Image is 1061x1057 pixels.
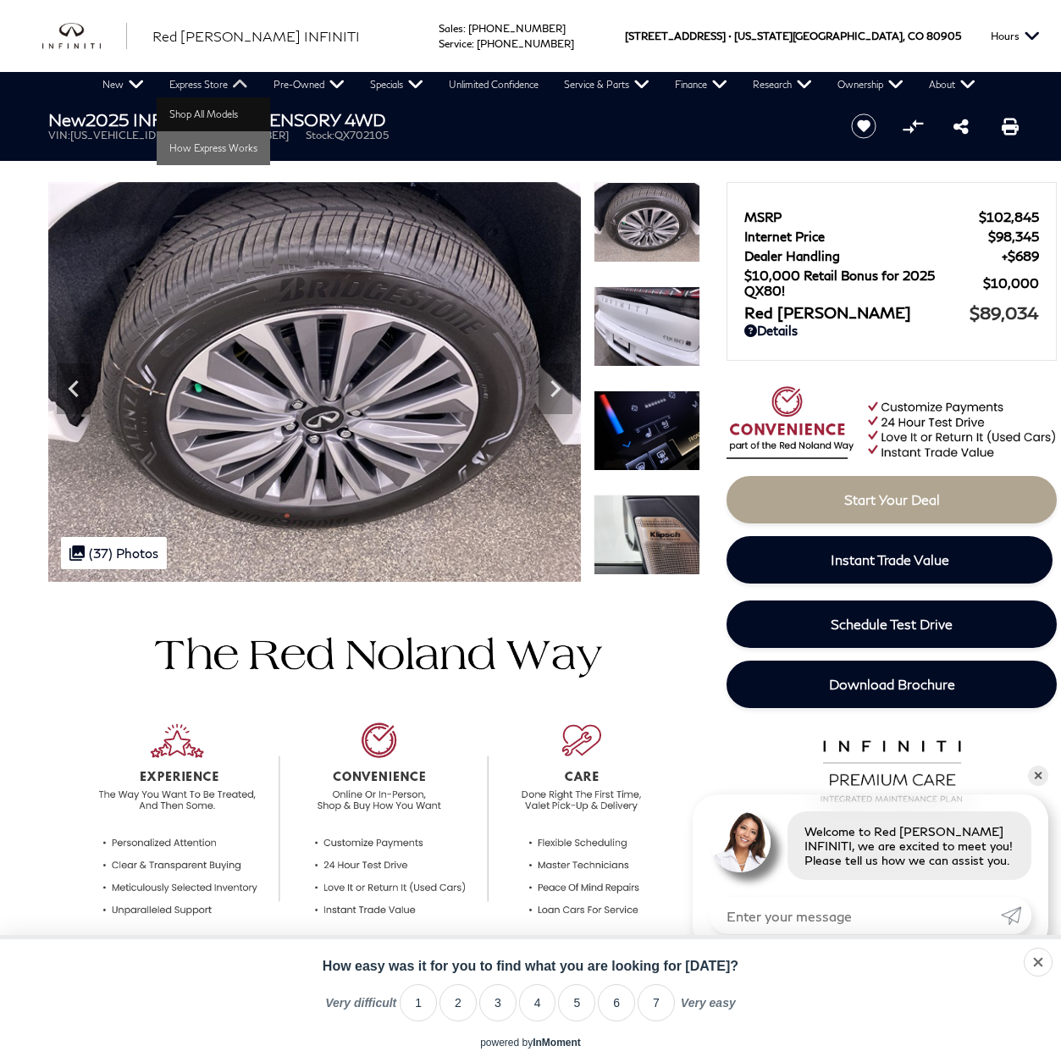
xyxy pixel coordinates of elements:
[844,491,940,507] span: Start Your Deal
[152,26,360,47] a: Red [PERSON_NAME] INFINITI
[1002,116,1019,136] a: Print this New 2025 INFINITI QX80 SENSORY 4WD
[152,28,360,44] span: Red [PERSON_NAME] INFINITI
[900,113,926,139] button: Compare Vehicle
[988,229,1039,244] span: $98,345
[480,1037,581,1049] div: powered by inmoment
[710,811,771,872] img: Agent profile photo
[594,495,700,575] img: New 2025 RADIANT WHITE INFINITI SENSORY 4WD image 36
[845,113,882,140] button: Save vehicle
[325,996,396,1021] label: Very difficult
[439,37,472,50] span: Service
[787,811,1031,880] div: Welcome to Red [PERSON_NAME] INFINITI, we are excited to meet you! Please tell us how we can assi...
[90,72,157,97] a: New
[740,72,825,97] a: Research
[439,984,477,1021] li: 2
[477,37,574,50] a: [PHONE_NUMBER]
[48,129,70,141] span: VIN:
[970,302,1039,323] span: $89,034
[710,897,1001,934] input: Enter your message
[983,275,1039,291] span: $10,000
[953,116,969,136] a: Share this New 2025 INFINITI QX80 SENSORY 4WD
[744,303,970,322] span: Red [PERSON_NAME]
[468,22,566,35] a: [PHONE_NUMBER]
[334,129,389,141] span: QX702105
[1002,248,1039,263] span: $689
[638,984,675,1021] li: 7
[539,363,572,414] div: Next
[61,537,167,569] div: (37) Photos
[48,182,581,582] img: New 2025 RADIANT WHITE INFINITI SENSORY 4WD image 33
[551,72,662,97] a: Service & Parts
[42,23,127,50] img: INFINITI
[825,72,916,97] a: Ownership
[810,736,975,804] img: infinitipremiumcare.png
[42,23,127,50] a: infiniti
[463,22,466,35] span: :
[472,37,474,50] span: :
[558,984,595,1021] li: 5
[744,209,979,224] span: MSRP
[625,30,961,42] a: [STREET_ADDRESS] • [US_STATE][GEOGRAPHIC_DATA], CO 80905
[436,72,551,97] a: Unlimited Confidence
[744,209,1039,224] a: MSRP $102,845
[306,129,334,141] span: Stock:
[727,600,1057,648] a: Schedule Test Drive
[744,268,983,298] span: $10,000 Retail Bonus for 2025 QX80!
[744,323,1039,338] a: Details
[979,209,1039,224] span: $102,845
[829,676,955,692] span: Download Brochure
[916,72,988,97] a: About
[1001,897,1031,934] a: Submit
[57,363,91,414] div: Previous
[744,248,1039,263] a: Dealer Handling $689
[727,661,1057,708] a: Download Brochure
[70,129,289,141] span: [US_VEHICLE_IDENTIFICATION_NUMBER]
[744,268,1039,298] a: $10,000 Retail Bonus for 2025 QX80! $10,000
[744,229,1039,244] a: Internet Price $98,345
[400,984,437,1021] li: 1
[594,286,700,367] img: New 2025 RADIANT WHITE INFINITI SENSORY 4WD image 34
[157,72,261,97] a: Express Store
[598,984,635,1021] li: 6
[681,996,736,1021] label: Very easy
[48,109,86,130] strong: New
[48,110,823,129] h1: 2025 INFINITI QX80 SENSORY 4WD
[1024,948,1053,977] div: Close survey
[479,984,517,1021] li: 3
[594,390,700,471] img: New 2025 RADIANT WHITE INFINITI SENSORY 4WD image 35
[357,72,436,97] a: Specials
[439,22,463,35] span: Sales
[533,1037,581,1049] a: InMoment
[261,72,357,97] a: Pre-Owned
[831,551,949,567] span: Instant Trade Value
[157,131,270,165] a: How Express Works
[90,72,988,97] nav: Main Navigation
[744,248,1002,263] span: Dealer Handling
[744,302,1039,323] a: Red [PERSON_NAME] $89,034
[157,97,270,131] a: Shop All Models
[662,72,740,97] a: Finance
[727,476,1057,523] a: Start Your Deal
[519,984,556,1021] li: 4
[727,536,1053,584] a: Instant Trade Value
[744,229,988,244] span: Internet Price
[831,616,953,632] span: Schedule Test Drive
[594,182,700,263] img: New 2025 RADIANT WHITE INFINITI SENSORY 4WD image 33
